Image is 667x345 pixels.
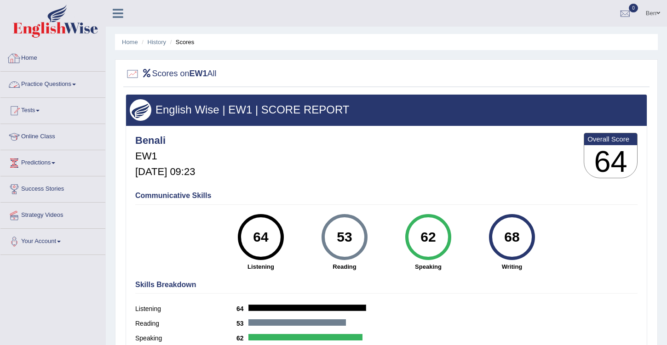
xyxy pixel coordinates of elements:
[236,334,248,342] b: 62
[495,218,529,256] div: 68
[130,104,643,116] h3: English Wise | EW1 | SCORE REPORT
[0,72,105,95] a: Practice Questions
[0,98,105,121] a: Tests
[475,262,549,271] strong: Writing
[168,38,195,46] li: Scores
[0,176,105,199] a: Success Stories
[135,334,236,343] label: Speaking
[0,124,105,147] a: Online Class
[148,39,166,45] a: History
[135,304,236,314] label: Listening
[236,320,248,327] b: 53
[0,229,105,252] a: Your Account
[135,319,236,328] label: Reading
[135,192,638,200] h4: Communicative Skills
[0,150,105,173] a: Predictions
[224,262,298,271] strong: Listening
[244,218,277,256] div: 64
[584,145,637,178] h3: 64
[190,69,207,78] b: EW1
[130,99,151,121] img: wings.png
[307,262,382,271] strong: Reading
[0,203,105,226] a: Strategy Videos
[122,39,138,45] a: Home
[126,67,217,81] h2: Scores on All
[236,305,248,312] b: 64
[135,135,195,146] h4: Benali
[391,262,466,271] strong: Speaking
[587,135,634,143] b: Overall Score
[135,151,195,162] h5: EW1
[328,218,361,256] div: 53
[629,4,638,12] span: 0
[411,218,445,256] div: 62
[135,281,638,289] h4: Skills Breakdown
[0,45,105,68] a: Home
[135,166,195,177] h5: [DATE] 09:23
